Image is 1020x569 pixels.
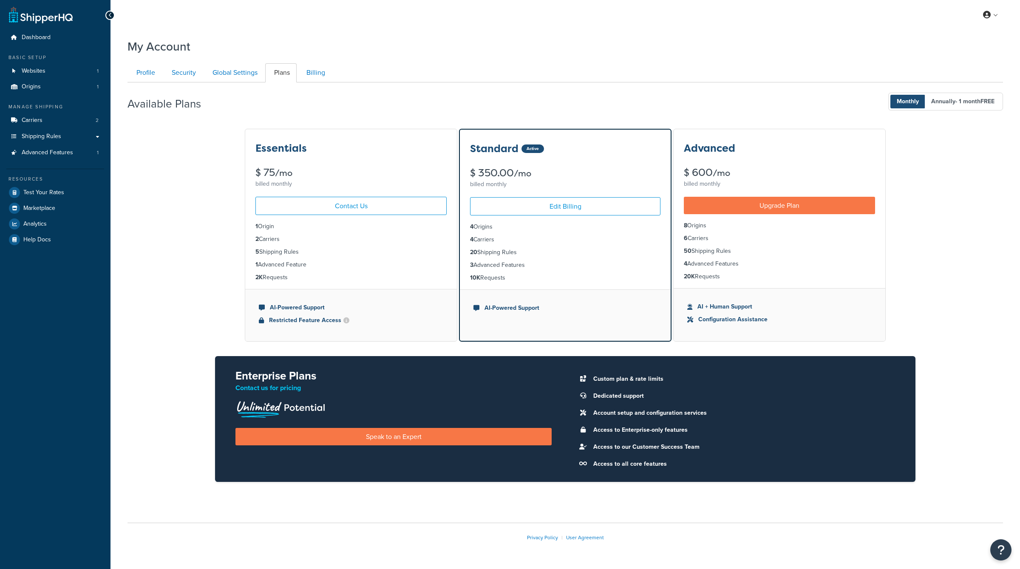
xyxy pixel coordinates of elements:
strong: 2K [255,273,263,282]
div: $ 75 [255,167,447,178]
button: Monthly Annually- 1 monthFREE [888,93,1003,110]
button: Open Resource Center [990,539,1011,561]
li: Shipping Rules [684,246,875,256]
li: Access to all core features [589,458,895,470]
li: Advanced Features [470,260,660,270]
div: billed monthly [684,178,875,190]
li: AI-Powered Support [473,303,657,313]
h2: Enterprise Plans [235,370,552,382]
li: Access to our Customer Success Team [589,441,895,453]
small: /mo [713,167,730,179]
li: Advanced Features [6,145,104,161]
div: Basic Setup [6,54,104,61]
li: Configuration Assistance [687,315,872,324]
a: Contact Us [255,197,447,215]
span: - 1 month [955,97,994,106]
li: Websites [6,63,104,79]
li: Advanced Feature [255,260,447,269]
a: Shipping Rules [6,129,104,144]
h3: Standard [470,143,518,154]
li: Shipping Rules [470,248,660,257]
li: Restricted Feature Access [259,316,443,325]
a: Global Settings [204,63,264,82]
li: Origins [684,221,875,230]
div: Manage Shipping [6,103,104,110]
li: Custom plan & rate limits [589,373,895,385]
a: Advanced Features 1 [6,145,104,161]
a: Marketplace [6,201,104,216]
div: billed monthly [470,178,660,190]
li: Carriers [255,235,447,244]
span: Advanced Features [22,149,73,156]
strong: 10K [470,273,480,282]
span: Dashboard [22,34,51,41]
li: Requests [684,272,875,281]
span: Annually [925,95,1001,108]
strong: 2 [255,235,259,243]
li: Carriers [470,235,660,244]
span: Analytics [23,221,47,228]
a: Plans [265,63,297,82]
h1: My Account [127,38,190,55]
b: FREE [980,97,994,106]
div: $ 600 [684,167,875,178]
li: Requests [255,273,447,282]
p: Contact us for pricing [235,382,552,394]
span: Websites [22,68,45,75]
strong: 20K [684,272,695,281]
a: Origins 1 [6,79,104,95]
li: Origins [470,222,660,232]
small: /mo [275,167,292,179]
a: Websites 1 [6,63,104,79]
li: AI + Human Support [687,302,872,311]
li: AI-Powered Support [259,303,443,312]
span: | [561,534,563,541]
span: Marketplace [23,205,55,212]
strong: 50 [684,246,691,255]
span: 1 [97,83,99,91]
strong: 3 [470,260,473,269]
li: Origins [6,79,104,95]
h3: Essentials [255,143,307,154]
div: Resources [6,176,104,183]
strong: 20 [470,248,477,257]
h3: Advanced [684,143,735,154]
strong: 6 [684,234,688,243]
span: 1 [97,68,99,75]
a: Billing [297,63,332,82]
div: Active [521,144,544,153]
span: 2 [96,117,99,124]
a: Dashboard [6,30,104,45]
small: /mo [514,167,531,179]
strong: 8 [684,221,687,230]
strong: 1 [255,260,258,269]
a: Carriers 2 [6,113,104,128]
span: Carriers [22,117,42,124]
strong: 4 [470,222,473,231]
a: User Agreement [566,534,604,541]
a: Analytics [6,216,104,232]
li: Requests [470,273,660,283]
li: Shipping Rules [255,247,447,257]
li: Carriers [684,234,875,243]
strong: 1 [255,222,258,231]
strong: 4 [470,235,473,244]
a: Security [163,63,203,82]
li: Dedicated support [589,390,895,402]
a: ShipperHQ Home [9,6,73,23]
li: Account setup and configuration services [589,407,895,419]
a: Speak to an Expert [235,428,552,445]
span: Monthly [890,95,925,108]
li: Origin [255,222,447,231]
strong: 5 [255,247,259,256]
a: Upgrade Plan [684,197,875,214]
span: Shipping Rules [22,133,61,140]
img: Unlimited Potential [235,398,326,418]
li: Advanced Features [684,259,875,269]
a: Help Docs [6,232,104,247]
a: Profile [127,63,162,82]
span: Origins [22,83,41,91]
